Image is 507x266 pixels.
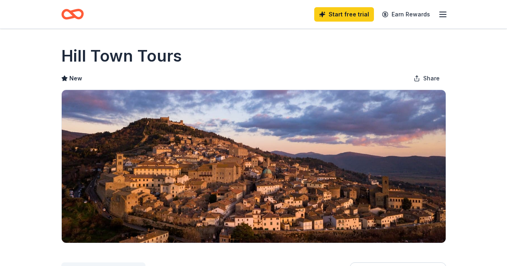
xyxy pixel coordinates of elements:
[61,45,182,67] h1: Hill Town Tours
[423,74,440,83] span: Share
[62,90,446,243] img: Image for Hill Town Tours
[377,7,435,22] a: Earn Rewards
[61,5,84,24] a: Home
[407,70,446,86] button: Share
[314,7,374,22] a: Start free trial
[69,74,82,83] span: New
